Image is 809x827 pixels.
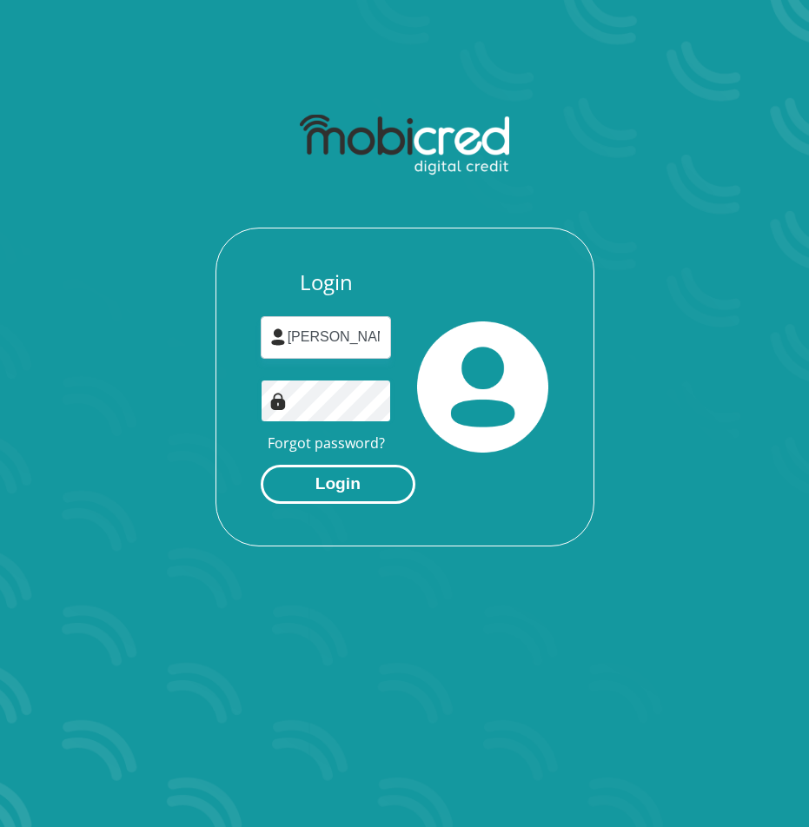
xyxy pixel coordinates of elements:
[300,115,509,175] img: mobicred logo
[268,433,385,453] a: Forgot password?
[269,393,287,410] img: Image
[269,328,287,346] img: user-icon image
[261,270,392,295] h3: Login
[261,316,392,359] input: Username
[261,465,415,504] button: Login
